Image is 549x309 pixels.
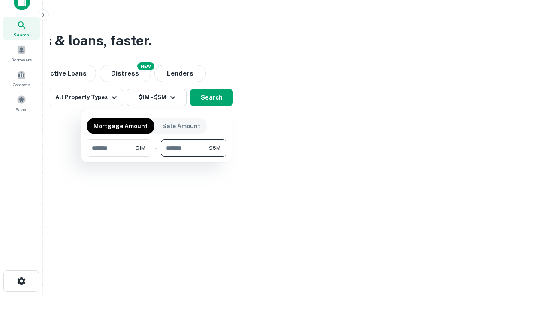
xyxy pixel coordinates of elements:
[506,240,549,282] iframe: Chat Widget
[94,121,148,131] p: Mortgage Amount
[155,139,157,157] div: -
[162,121,200,131] p: Sale Amount
[136,144,145,152] span: $1M
[209,144,220,152] span: $5M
